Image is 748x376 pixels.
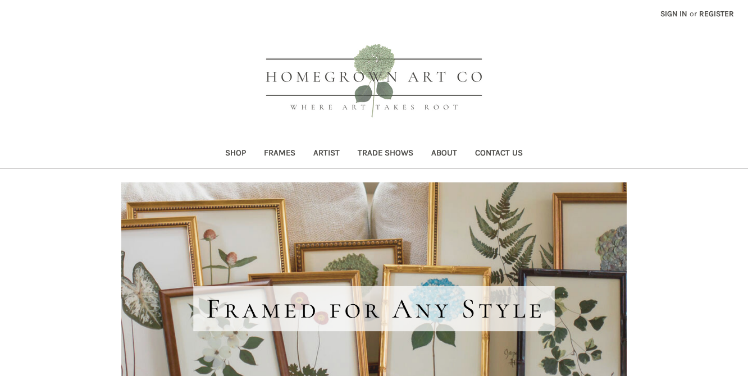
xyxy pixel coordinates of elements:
[688,8,698,20] span: or
[422,140,466,168] a: About
[248,31,500,132] img: HOMEGROWN ART CO
[466,140,532,168] a: Contact Us
[304,140,349,168] a: Artist
[255,140,304,168] a: Frames
[349,140,422,168] a: Trade Shows
[216,140,255,168] a: Shop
